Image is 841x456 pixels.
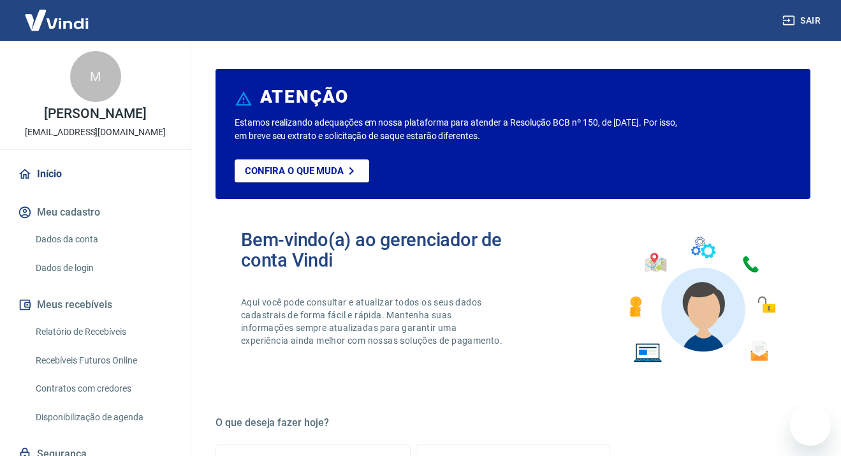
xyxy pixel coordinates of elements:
a: Dados de login [31,255,175,281]
a: Início [15,160,175,188]
a: Dados da conta [31,226,175,253]
button: Sair [780,9,826,33]
a: Confira o que muda [235,159,369,182]
p: Confira o que muda [245,165,344,177]
div: M [70,51,121,102]
p: Estamos realizando adequações em nossa plataforma para atender a Resolução BCB nº 150, de [DATE].... [235,116,680,143]
a: Relatório de Recebíveis [31,319,175,345]
iframe: Botão para abrir a janela de mensagens [790,405,831,446]
button: Meu cadastro [15,198,175,226]
p: [PERSON_NAME] [44,107,146,121]
a: Disponibilização de agenda [31,404,175,430]
h6: ATENÇÃO [260,91,349,103]
img: Vindi [15,1,98,40]
a: Contratos com credores [31,376,175,402]
a: Recebíveis Futuros Online [31,348,175,374]
p: Aqui você pode consultar e atualizar todos os seus dados cadastrais de forma fácil e rápida. Mant... [241,296,505,347]
p: [EMAIL_ADDRESS][DOMAIN_NAME] [25,126,166,139]
h5: O que deseja fazer hoje? [216,416,810,429]
img: Imagem de um avatar masculino com diversos icones exemplificando as funcionalidades do gerenciado... [618,230,785,371]
h2: Bem-vindo(a) ao gerenciador de conta Vindi [241,230,513,270]
button: Meus recebíveis [15,291,175,319]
